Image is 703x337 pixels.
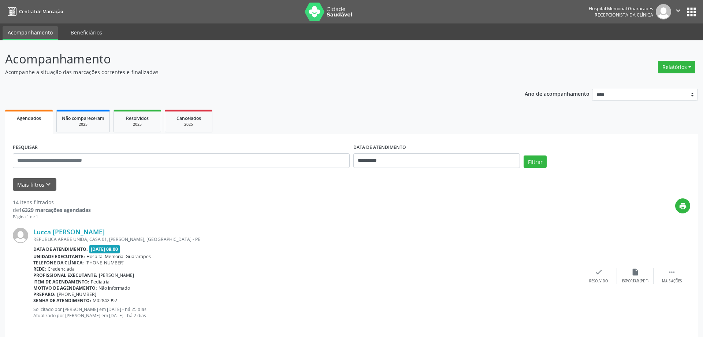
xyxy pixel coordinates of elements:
[622,279,648,284] div: Exportar (PDF)
[5,50,490,68] p: Acompanhamento
[13,228,28,243] img: img
[17,115,41,121] span: Agendados
[86,253,151,260] span: Hospital Memorial Guararapes
[62,122,104,127] div: 2025
[662,279,682,284] div: Mais ações
[98,285,130,291] span: Não informado
[685,6,698,18] button: apps
[589,279,608,284] div: Resolvido
[93,297,117,304] span: M02842992
[48,266,75,272] span: Credenciada
[33,228,105,236] a: Lucca [PERSON_NAME]
[91,279,109,285] span: Pediatria
[13,142,38,153] label: PESQUISAR
[656,4,671,19] img: img
[33,260,84,266] b: Telefone da clínica:
[13,178,56,191] button: Mais filtroskeyboard_arrow_down
[5,68,490,76] p: Acompanhe a situação das marcações correntes e finalizadas
[595,268,603,276] i: check
[674,7,682,15] i: 
[33,285,97,291] b: Motivo de agendamento:
[595,12,653,18] span: Recepcionista da clínica
[57,291,96,297] span: [PHONE_NUMBER]
[33,246,88,252] b: Data de atendimento:
[33,236,580,242] div: REPUBLICA ARABE UNIDA, CASA 01, [PERSON_NAME], [GEOGRAPHIC_DATA] - PE
[668,268,676,276] i: 
[33,279,89,285] b: Item de agendamento:
[85,260,124,266] span: [PHONE_NUMBER]
[3,26,58,40] a: Acompanhamento
[44,180,52,188] i: keyboard_arrow_down
[119,122,156,127] div: 2025
[13,206,91,214] div: de
[33,253,85,260] b: Unidade executante:
[13,198,91,206] div: 14 itens filtrados
[33,291,56,297] b: Preparo:
[170,122,207,127] div: 2025
[13,214,91,220] div: Página 1 de 1
[19,206,91,213] strong: 16329 marcações agendadas
[66,26,107,39] a: Beneficiários
[525,89,589,98] p: Ano de acompanhamento
[5,6,63,18] a: Central de Marcação
[589,6,653,12] div: Hospital Memorial Guararapes
[679,202,687,210] i: print
[126,115,149,121] span: Resolvidos
[671,4,685,19] button: 
[19,8,63,15] span: Central de Marcação
[62,115,104,121] span: Não compareceram
[524,155,547,168] button: Filtrar
[33,306,580,319] p: Solicitado por [PERSON_NAME] em [DATE] - há 25 dias Atualizado por [PERSON_NAME] em [DATE] - há 2...
[89,245,120,253] span: [DATE] 08:00
[99,272,134,278] span: [PERSON_NAME]
[33,266,46,272] b: Rede:
[33,297,91,304] b: Senha de atendimento:
[675,198,690,213] button: print
[631,268,639,276] i: insert_drive_file
[33,272,97,278] b: Profissional executante:
[353,142,406,153] label: DATA DE ATENDIMENTO
[658,61,695,73] button: Relatórios
[176,115,201,121] span: Cancelados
